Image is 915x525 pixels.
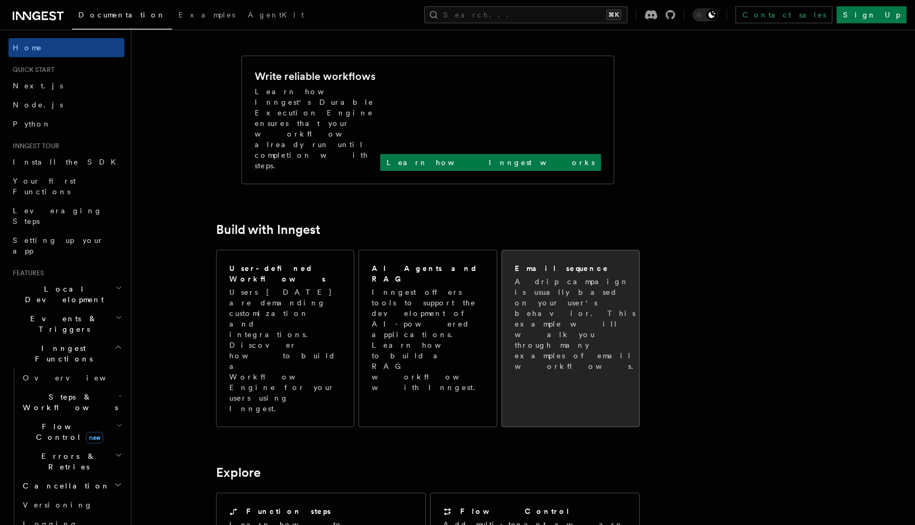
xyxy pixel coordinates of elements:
button: Cancellation [19,476,124,495]
a: User-defined WorkflowsUsers [DATE] are demanding customization and integrations. Discover how to ... [216,250,354,427]
span: Python [13,120,51,128]
a: Setting up your app [8,231,124,260]
span: Node.js [13,101,63,109]
p: A drip campaign is usually based on your user's behavior. This example will walk you through many... [515,276,640,372]
h2: Function steps [246,506,331,517]
span: Your first Functions [13,177,76,196]
a: Overview [19,368,124,387]
a: Home [8,38,124,57]
a: Node.js [8,95,124,114]
span: Home [13,42,42,53]
h2: User-defined Workflows [229,263,341,284]
span: Flow Control [19,421,116,442]
p: Learn how Inngest's Durable Execution Engine ensures that your workflow already run until complet... [255,86,380,171]
button: Events & Triggers [8,309,124,339]
button: Search...⌘K [424,6,627,23]
a: Versioning [19,495,124,514]
span: Install the SDK [13,158,122,166]
a: AI Agents and RAGInngest offers tools to support the development of AI-powered applications. Lear... [358,250,497,427]
a: Contact sales [735,6,832,23]
span: Documentation [78,11,166,19]
button: Local Development [8,279,124,309]
span: Inngest Functions [8,343,114,364]
button: Toggle dark mode [693,8,718,21]
span: Next.js [13,82,63,90]
span: Versioning [23,501,93,509]
span: AgentKit [248,11,304,19]
a: Email sequenceA drip campaign is usually based on your user's behavior. This example will walk yo... [501,250,640,427]
a: Sign Up [837,6,907,23]
a: Examples [172,3,241,29]
a: Your first Functions [8,171,124,201]
span: Cancellation [19,481,110,491]
span: Local Development [8,284,115,305]
span: Events & Triggers [8,313,115,334]
h2: Write reliable workflows [255,69,375,84]
span: Inngest tour [8,142,59,150]
a: Learn how Inngest works [380,154,601,171]
p: Inngest offers tools to support the development of AI-powered applications. Learn how to build a ... [372,287,485,393]
span: Examples [178,11,235,19]
h2: Email sequence [515,263,609,274]
button: Errors & Retries [19,447,124,476]
a: AgentKit [241,3,310,29]
a: Leveraging Steps [8,201,124,231]
p: Users [DATE] are demanding customization and integrations. Discover how to build a Workflow Engin... [229,287,341,414]
h2: AI Agents and RAG [372,263,485,284]
a: Install the SDK [8,152,124,171]
a: Documentation [72,3,172,30]
button: Flow Controlnew [19,417,124,447]
button: Inngest Functions [8,339,124,368]
a: Build with Inngest [216,222,320,237]
button: Steps & Workflows [19,387,124,417]
span: Quick start [8,66,55,74]
span: Setting up your app [13,236,104,255]
span: Overview [23,374,132,382]
span: new [86,432,103,443]
span: Features [8,269,44,277]
span: Errors & Retries [19,451,115,472]
h2: Flow Control [460,506,570,517]
span: Leveraging Steps [13,206,102,225]
a: Python [8,114,124,133]
p: Learn how Inngest works [387,157,595,168]
a: Explore [216,465,261,480]
span: Steps & Workflows [19,392,118,413]
kbd: ⌘K [606,10,621,20]
a: Next.js [8,76,124,95]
